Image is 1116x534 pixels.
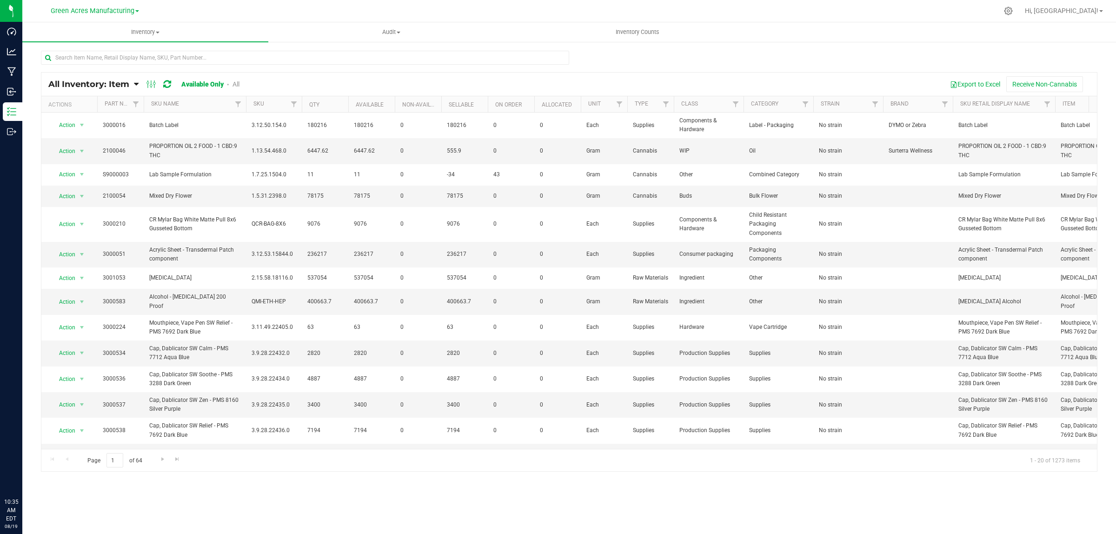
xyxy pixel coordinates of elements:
span: Raw Materials [633,274,668,282]
span: 3.9.28.22436.0 [252,426,296,435]
a: Go to the next page [156,453,169,466]
span: Cap, Dablicator SW Soothe - PMS 3288 Dark Green [149,370,240,388]
span: No strain [819,192,877,200]
span: No strain [819,220,877,228]
span: Each [586,220,622,228]
span: 3000538 [103,426,138,435]
span: Action [51,119,76,132]
span: Child Resistant Packaging Components [749,211,808,238]
span: Cannabis [633,170,668,179]
span: Supplies [633,400,668,409]
span: 7194 [307,426,343,435]
span: select [76,295,88,308]
a: Type [635,100,648,107]
span: Mixed Dry Flower [958,192,1050,200]
span: CR Mylar Bag White Matte Pull 8x6 Gusseted Bottom [149,215,240,233]
span: 1.13.54.468.0 [252,147,296,155]
span: Packaging Components [749,246,808,263]
span: Mouthpiece, Vape Pen SW Relief - PMS 7692 Dark Blue [149,319,240,336]
span: QCR-BAG-8X6 [252,220,296,228]
span: Supplies [749,426,808,435]
span: DYMO or Zebra [889,121,947,130]
span: 3.11.49.22405.0 [252,323,296,332]
span: 0 [493,297,529,306]
span: Action [51,373,76,386]
span: Each [586,400,622,409]
span: Action [51,248,76,261]
span: 0 [493,192,529,200]
span: Action [51,218,76,231]
a: SKU Name [151,100,179,107]
span: Pen, [DEMOGRAPHIC_DATA] SW - White [958,447,1050,465]
span: Mixed Dry Flower [149,192,240,200]
span: 3.12.53.15844.0 [252,250,296,259]
span: No strain [819,349,877,358]
span: 7194 [354,426,389,435]
span: Mouthpiece, Vape Pen SW Relief - PMS 7692 Dark Blue [958,319,1050,336]
span: Each [586,250,622,259]
span: 63 [447,323,482,332]
span: Green Acres Manufacturing [51,7,134,15]
span: Each [586,121,622,130]
span: select [76,321,88,334]
span: 11 [307,170,343,179]
span: Other [679,170,738,179]
span: 537054 [447,274,482,282]
span: 0 [540,121,575,130]
span: QMI-ETH-HEP [252,297,296,306]
span: Cap, Dablicator SW Zen - PMS 8160 Silver Purple [149,396,240,414]
p: 10:35 AM EDT [4,498,18,523]
span: CR Mylar Bag White Matte Pull 8x6 Gusseted Bottom [958,215,1050,233]
span: 3400 [307,400,343,409]
inline-svg: Inbound [7,87,16,96]
span: 3000583 [103,297,138,306]
a: Go to the last page [171,453,184,466]
span: 0 [540,220,575,228]
span: 1.5.31.2398.0 [252,192,296,200]
span: Vape Cartridge [749,323,808,332]
a: Inventory [22,22,268,42]
span: 0 [400,400,436,409]
span: select [76,398,88,411]
span: No strain [819,250,877,259]
span: 0 [493,220,529,228]
span: Production Supplies [679,349,738,358]
span: Raw Materials [633,297,668,306]
span: 78175 [354,192,389,200]
span: 1 - 20 of 1273 items [1023,453,1088,467]
span: Audit [269,28,514,36]
span: PROPORTION OIL 2 FOOD - 1 CBD:9 THC [149,142,240,160]
span: 2100054 [103,192,138,200]
a: Brand [890,100,909,107]
span: 78175 [447,192,482,200]
span: Supplies [633,121,668,130]
a: Strain [821,100,840,107]
span: 2820 [307,349,343,358]
a: Available Only [181,80,224,88]
a: All Inventory: Item [48,79,134,89]
span: 3400 [447,400,482,409]
span: Supplies [633,220,668,228]
inline-svg: Analytics [7,47,16,56]
span: Supplies [633,323,668,332]
a: Filter [728,96,744,112]
span: Production Supplies [679,400,738,409]
a: Non-Available [402,101,444,108]
span: Ingredient [679,297,738,306]
span: 0 [493,374,529,383]
span: Other [749,297,808,306]
a: Audit [268,22,514,42]
span: 0 [540,250,575,259]
span: Gram [586,170,622,179]
span: 0 [400,147,436,155]
span: Action [51,145,76,158]
span: Oil [749,147,808,155]
span: 0 [400,121,436,130]
span: 180216 [447,121,482,130]
span: Supplies [633,426,668,435]
span: 537054 [307,274,343,282]
span: Cap, Dablicator SW Relief - PMS 7692 Dark Blue [149,421,240,439]
span: 6447.62 [307,147,343,155]
span: 4887 [447,374,482,383]
span: 2100046 [103,147,138,155]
